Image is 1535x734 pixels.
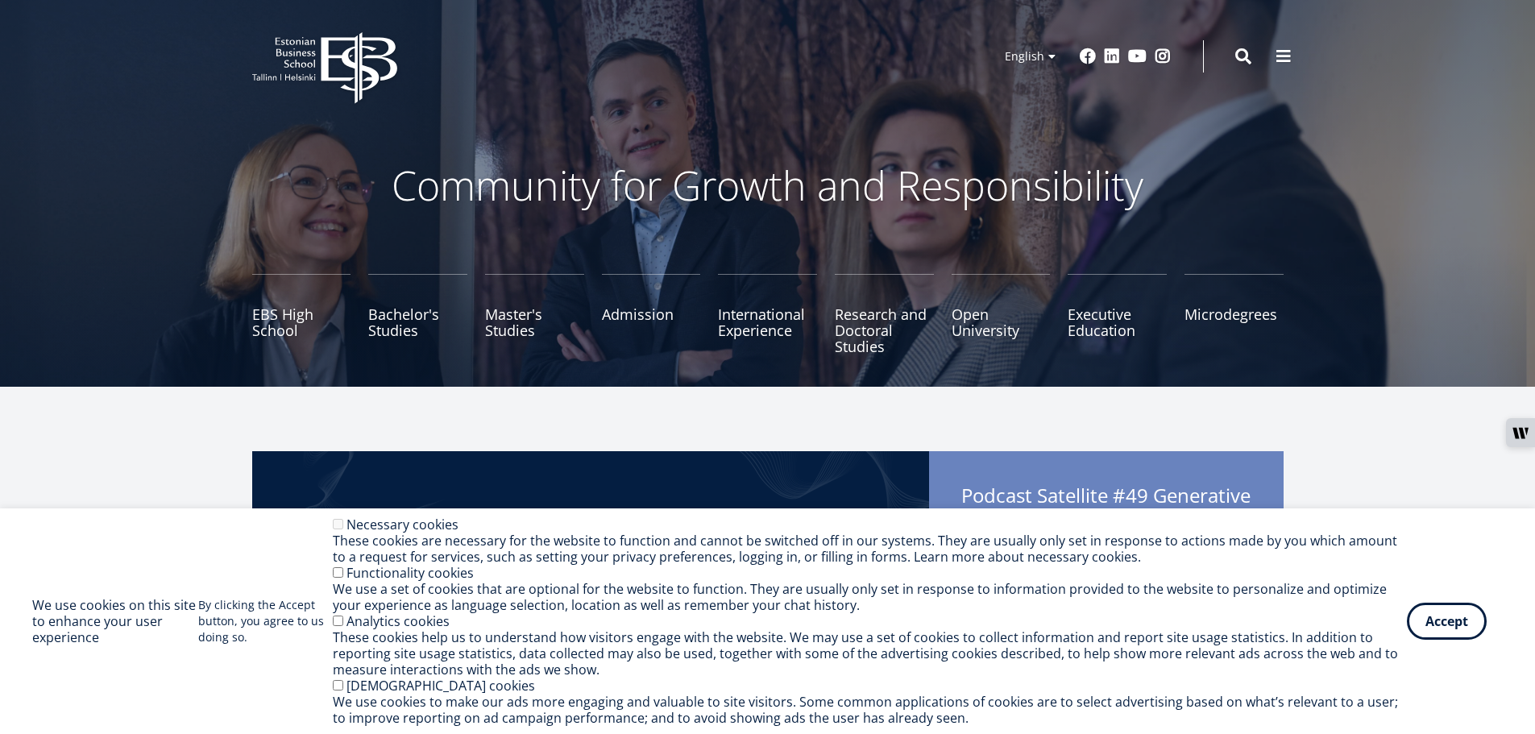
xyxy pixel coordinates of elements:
[1068,274,1167,355] a: Executive Education
[346,564,474,582] label: Functionality cookies
[961,483,1251,537] span: Podcast Satellite #49 Generative
[333,533,1407,565] div: These cookies are necessary for the website to function and cannot be switched off in our systems...
[952,274,1051,355] a: Open University
[346,516,458,533] label: Necessary cookies
[718,274,817,355] a: International Experience
[333,581,1407,613] div: We use a set of cookies that are optional for the website to function. They are usually only set ...
[835,274,934,355] a: Research and Doctoral Studies
[961,508,1251,532] span: AI in Higher Education: The Good, the Bad, and the Ugly
[1155,48,1171,64] a: Instagram
[333,694,1407,726] div: We use cookies to make our ads more engaging and valuable to site visitors. Some common applicati...
[341,161,1195,209] p: Community for Growth and Responsibility
[602,274,701,355] a: Admission
[346,612,450,630] label: Analytics cookies
[485,274,584,355] a: Master's Studies
[368,274,467,355] a: Bachelor's Studies
[1184,274,1284,355] a: Microdegrees
[198,597,333,645] p: By clicking the Accept button, you agree to us doing so.
[1407,603,1487,640] button: Accept
[1128,48,1147,64] a: Youtube
[1080,48,1096,64] a: Facebook
[333,629,1407,678] div: These cookies help us to understand how visitors engage with the website. We may use a set of coo...
[32,597,198,645] h2: We use cookies on this site to enhance your user experience
[252,274,351,355] a: EBS High School
[346,677,535,695] label: [DEMOGRAPHIC_DATA] cookies
[1104,48,1120,64] a: Linkedin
